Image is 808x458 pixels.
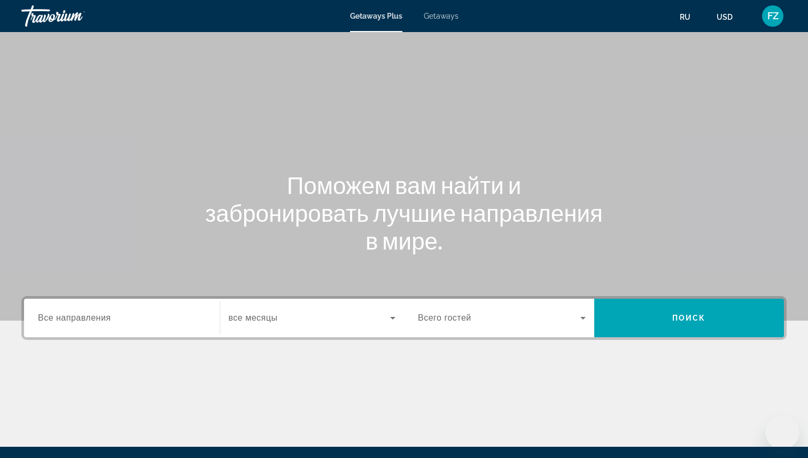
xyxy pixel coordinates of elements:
[680,9,701,25] button: Change language
[594,299,784,337] button: Поиск
[765,415,799,449] iframe: Кнопка запуска окна обмена сообщениями
[350,12,402,20] a: Getaways Plus
[38,313,111,322] span: Все направления
[717,13,733,21] span: USD
[229,313,278,322] span: все месяцы
[204,171,604,254] h1: Поможем вам найти и забронировать лучшие направления в мире.
[717,9,743,25] button: Change currency
[759,5,787,27] button: User Menu
[24,299,784,337] div: Search widget
[680,13,690,21] span: ru
[21,2,128,30] a: Travorium
[767,11,779,21] span: FZ
[424,12,459,20] a: Getaways
[418,313,471,322] span: Всего гостей
[672,314,706,322] span: Поиск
